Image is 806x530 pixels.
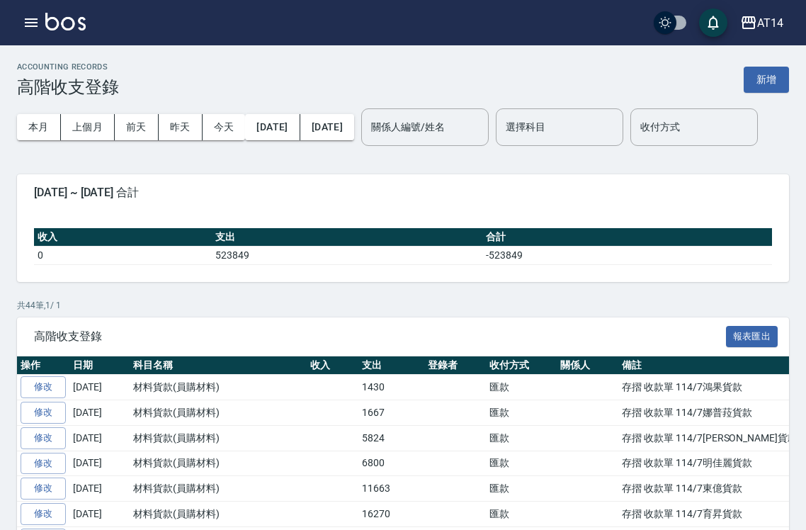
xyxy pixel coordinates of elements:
[300,114,354,140] button: [DATE]
[34,186,772,200] span: [DATE] ~ [DATE] 合計
[424,356,486,375] th: 登錄者
[744,67,789,93] button: 新增
[358,356,424,375] th: 支出
[486,425,557,451] td: 匯款
[21,503,66,525] a: 修改
[34,329,726,344] span: 高階收支登錄
[130,400,307,426] td: 材料貨款(員購材料)
[482,228,772,247] th: 合計
[69,375,130,400] td: [DATE]
[486,502,557,527] td: 匯款
[21,427,66,449] a: 修改
[358,476,424,502] td: 11663
[69,476,130,502] td: [DATE]
[358,425,424,451] td: 5824
[734,9,789,38] button: AT14
[130,502,307,527] td: 材料貨款(員購材料)
[699,9,727,37] button: save
[307,356,358,375] th: 收入
[358,502,424,527] td: 16270
[69,502,130,527] td: [DATE]
[21,478,66,500] a: 修改
[69,451,130,476] td: [DATE]
[486,476,557,502] td: 匯款
[17,114,61,140] button: 本月
[557,356,618,375] th: 關係人
[757,14,783,32] div: AT14
[486,451,557,476] td: 匯款
[45,13,86,30] img: Logo
[21,453,66,475] a: 修改
[130,356,307,375] th: 科目名稱
[21,376,66,398] a: 修改
[245,114,300,140] button: [DATE]
[744,72,789,86] a: 新增
[726,329,778,342] a: 報表匯出
[17,62,119,72] h2: ACCOUNTING RECORDS
[482,246,772,264] td: -523849
[130,451,307,476] td: 材料貨款(員購材料)
[61,114,115,140] button: 上個月
[69,400,130,426] td: [DATE]
[69,356,130,375] th: 日期
[17,77,119,97] h3: 高階收支登錄
[130,375,307,400] td: 材料貨款(員購材料)
[17,299,789,312] p: 共 44 筆, 1 / 1
[726,326,778,348] button: 報表匯出
[358,400,424,426] td: 1667
[486,375,557,400] td: 匯款
[486,400,557,426] td: 匯款
[212,228,482,247] th: 支出
[130,425,307,451] td: 材料貨款(員購材料)
[130,476,307,502] td: 材料貨款(員購材料)
[486,356,557,375] th: 收付方式
[203,114,246,140] button: 今天
[115,114,159,140] button: 前天
[34,246,212,264] td: 0
[21,402,66,424] a: 修改
[69,425,130,451] td: [DATE]
[17,356,69,375] th: 操作
[212,246,482,264] td: 523849
[358,451,424,476] td: 6800
[34,228,212,247] th: 收入
[358,375,424,400] td: 1430
[159,114,203,140] button: 昨天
